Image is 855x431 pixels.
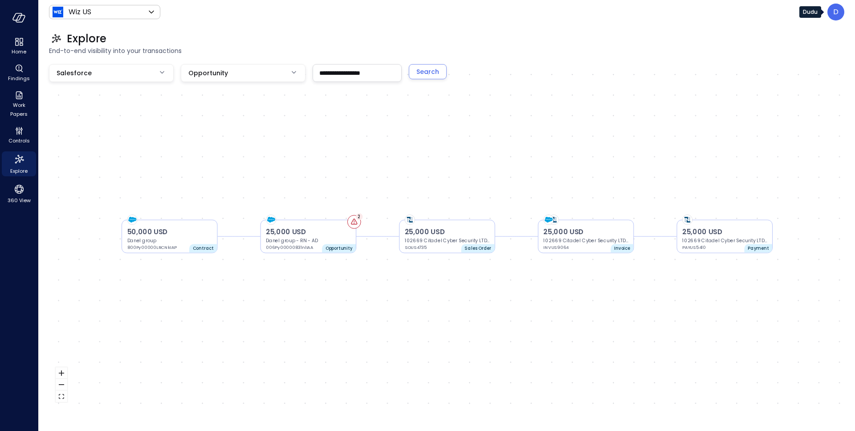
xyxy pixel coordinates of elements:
[416,66,439,77] div: Search
[127,237,212,244] p: Danel group
[833,7,839,17] p: D
[748,245,769,252] p: Payment
[2,182,36,206] div: 360 View
[8,136,30,145] span: Controls
[10,167,28,175] span: Explore
[53,7,63,17] img: Icon
[56,367,67,379] button: zoom in
[56,367,67,402] div: React Flow controls
[543,237,628,244] p: 102669 Citadel Cyber Security LTD (Partner)
[358,213,361,220] span: 2
[127,215,137,224] img: salesforce
[614,245,630,252] p: Invoice
[8,196,31,205] span: 360 View
[682,227,767,237] p: 25,000 USD
[8,74,30,83] span: Findings
[2,125,36,146] div: Controls
[127,227,212,237] p: 50,000 USD
[405,227,489,237] p: 25,000 USD
[193,245,214,252] p: Contract
[2,89,36,119] div: Work Papers
[266,227,350,237] p: 25,000 USD
[683,215,692,224] img: netsuite
[543,244,594,251] p: INVUS9064
[827,4,844,20] div: Dudu
[49,46,844,56] span: End-to-end visibility into your transactions
[57,68,92,78] span: Salesforce
[405,237,489,244] p: 102669 Citadel Cyber Security LTD (Partner)
[266,244,317,251] p: 006Py00000831nlIAA
[56,390,67,402] button: fit view
[266,215,276,224] img: salesforce
[56,379,67,390] button: zoom out
[2,151,36,176] div: Explore
[12,47,26,56] span: Home
[799,6,821,18] div: Dudu
[326,245,353,252] p: Opportunity
[405,244,456,251] p: SOUS4735
[2,62,36,84] div: Findings
[544,215,553,224] img: salesforce
[69,7,91,17] p: Wiz US
[5,101,33,118] span: Work Papers
[67,32,106,46] span: Explore
[188,68,228,78] span: Opportunity
[682,244,733,251] p: PAYUS5410
[405,215,415,224] img: netsuite
[682,237,767,244] p: 102669 Citadel Cyber Security LTD (Partner)
[409,64,447,79] button: Search
[2,36,36,57] div: Home
[543,227,628,237] p: 25,000 USD
[266,237,350,244] p: Danel group - RN - AD
[464,245,491,252] p: Sales Order
[127,244,179,251] p: 800Py00000LRCNkIAP
[549,215,558,224] img: netsuite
